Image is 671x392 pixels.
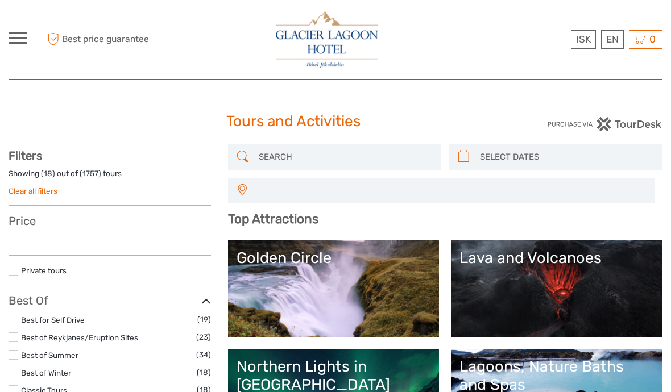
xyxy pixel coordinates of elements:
[276,11,378,68] img: 2790-86ba44ba-e5e5-4a53-8ab7-28051417b7bc_logo_big.jpg
[254,147,436,167] input: SEARCH
[226,112,444,131] h1: Tours and Activities
[21,333,138,342] a: Best of Reykjanes/Eruption Sites
[21,368,71,377] a: Best of Winter
[196,348,211,361] span: (34)
[9,214,211,228] h3: Price
[576,34,591,45] span: ISK
[197,313,211,326] span: (19)
[44,30,172,49] span: Best price guarantee
[9,168,211,186] div: Showing ( ) out of ( ) tours
[9,149,42,162] strong: Filters
[601,30,624,49] div: EN
[197,366,211,379] span: (18)
[648,34,657,45] span: 0
[9,186,57,195] a: Clear all filters
[82,168,98,179] label: 1757
[459,249,654,328] a: Lava and Volcanoes
[21,351,78,360] a: Best of Summer
[237,249,431,267] div: Golden Circle
[475,147,657,167] input: SELECT DATES
[228,211,318,227] b: Top Attractions
[196,331,211,344] span: (23)
[9,294,211,307] h3: Best Of
[21,315,85,324] a: Best for Self Drive
[21,266,67,275] a: Private tours
[237,249,431,328] a: Golden Circle
[459,249,654,267] div: Lava and Volcanoes
[547,117,662,131] img: PurchaseViaTourDesk.png
[44,168,52,179] label: 18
